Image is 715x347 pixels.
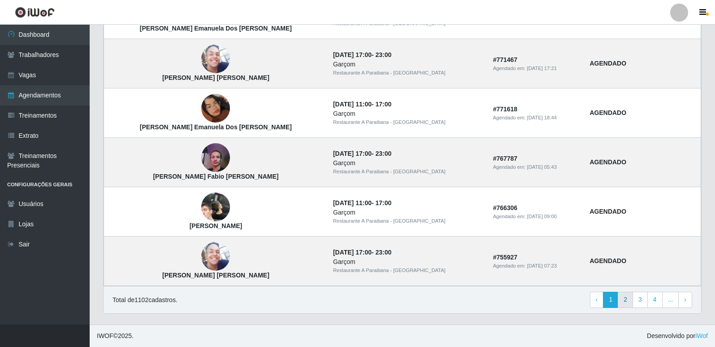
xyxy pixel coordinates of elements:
time: [DATE] 18:44 [527,115,557,120]
a: 2 [618,292,633,308]
img: Maria Emanuela Dos Santos Pereira [201,83,230,134]
strong: - [333,51,391,58]
img: CoreUI Logo [15,7,55,18]
img: Matheus Moreira Bandeira [201,176,230,238]
time: [DATE] 09:00 [527,214,557,219]
div: Agendado em: [493,213,579,220]
a: 1 [603,292,618,308]
time: [DATE] 11:00 [333,101,372,108]
div: Garçom [333,208,482,217]
strong: AGENDADO [589,158,626,166]
a: ... [662,292,679,308]
img: antonio tito da silva neto [201,44,230,73]
time: [DATE] 11:00 [333,199,372,206]
strong: [PERSON_NAME] Fabio [PERSON_NAME] [153,173,278,180]
strong: - [333,199,391,206]
strong: AGENDADO [589,109,626,116]
strong: - [333,249,391,256]
a: 3 [633,292,648,308]
time: [DATE] 05:43 [527,164,557,170]
strong: AGENDADO [589,208,626,215]
time: 23:00 [376,150,392,157]
a: 4 [647,292,663,308]
time: [DATE] 17:00 [333,51,372,58]
strong: [PERSON_NAME] Emanuela Dos [PERSON_NAME] [140,123,292,131]
p: Total de 1102 cadastros. [113,295,178,305]
span: IWOF [97,332,113,339]
strong: # 755927 [493,254,518,261]
strong: # 766306 [493,204,518,211]
div: Restaurante A Paraibana - [GEOGRAPHIC_DATA] [333,168,482,176]
div: Restaurante A Paraibana - [GEOGRAPHIC_DATA] [333,119,482,126]
strong: # 771618 [493,105,518,113]
div: Agendado em: [493,163,579,171]
span: © 2025 . [97,331,134,341]
span: Desenvolvido por [647,331,708,341]
span: › [684,296,686,303]
strong: AGENDADO [589,257,626,264]
div: Restaurante A Paraibana - [GEOGRAPHIC_DATA] [333,217,482,225]
div: Agendado em: [493,65,579,72]
div: Agendado em: [493,114,579,122]
time: 23:00 [376,51,392,58]
strong: - [333,101,391,108]
div: Restaurante A Paraibana - [GEOGRAPHIC_DATA] [333,267,482,274]
strong: AGENDADO [589,60,626,67]
strong: - [333,150,391,157]
strong: [PERSON_NAME] [PERSON_NAME] [162,74,269,81]
strong: # 767787 [493,155,518,162]
a: iWof [695,332,708,339]
div: Garçom [333,109,482,119]
strong: [PERSON_NAME] [190,222,242,229]
time: [DATE] 07:23 [527,263,557,268]
strong: [PERSON_NAME] Emanuela Dos [PERSON_NAME] [140,25,292,32]
div: Restaurante A Paraibana - [GEOGRAPHIC_DATA] [333,69,482,77]
img: antonio tito da silva neto [201,242,230,271]
div: Garçom [333,158,482,168]
time: 17:00 [376,199,392,206]
a: Next [678,292,692,308]
time: 23:00 [376,249,392,256]
strong: [PERSON_NAME] [PERSON_NAME] [162,272,269,279]
div: Garçom [333,257,482,267]
nav: pagination [590,292,692,308]
time: [DATE] 17:00 [333,150,372,157]
time: [DATE] 17:00 [333,249,372,256]
time: [DATE] 17:21 [527,66,557,71]
span: ‹ [596,296,598,303]
div: Garçom [333,60,482,69]
img: Erik Fabio Laurentino Ferreira [201,139,230,177]
div: Agendado em: [493,262,579,270]
strong: # 771467 [493,56,518,63]
time: 17:00 [376,101,392,108]
a: Previous [590,292,604,308]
